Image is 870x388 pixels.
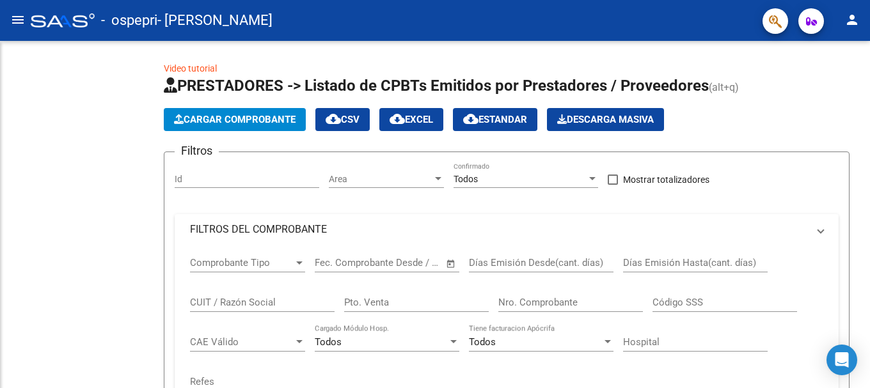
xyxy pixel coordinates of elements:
[844,12,860,27] mat-icon: person
[190,257,294,268] span: Comprobante Tipo
[190,336,294,348] span: CAE Válido
[174,114,296,125] span: Cargar Comprobante
[547,108,664,131] app-download-masive: Descarga masiva de comprobantes (adjuntos)
[157,6,273,35] span: - [PERSON_NAME]
[175,214,839,245] mat-expansion-panel-header: FILTROS DEL COMPROBANTE
[469,336,496,348] span: Todos
[378,257,440,268] input: Fecha fin
[175,142,219,160] h3: Filtros
[379,108,443,131] button: EXCEL
[164,108,306,131] button: Cargar Comprobante
[329,174,432,185] span: Area
[315,257,367,268] input: Fecha inicio
[190,222,808,237] mat-panel-title: FILTROS DEL COMPROBANTE
[547,108,664,131] button: Descarga Masiva
[709,81,739,93] span: (alt+q)
[326,111,341,127] mat-icon: cloud_download
[164,63,217,74] a: Video tutorial
[101,6,157,35] span: - ospepri
[164,77,709,95] span: PRESTADORES -> Listado de CPBTs Emitidos por Prestadores / Proveedores
[326,114,360,125] span: CSV
[557,114,654,125] span: Descarga Masiva
[315,336,342,348] span: Todos
[444,256,459,271] button: Open calendar
[826,345,857,375] div: Open Intercom Messenger
[454,174,478,184] span: Todos
[453,108,537,131] button: Estandar
[463,111,478,127] mat-icon: cloud_download
[315,108,370,131] button: CSV
[10,12,26,27] mat-icon: menu
[390,114,433,125] span: EXCEL
[623,172,709,187] span: Mostrar totalizadores
[390,111,405,127] mat-icon: cloud_download
[463,114,527,125] span: Estandar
